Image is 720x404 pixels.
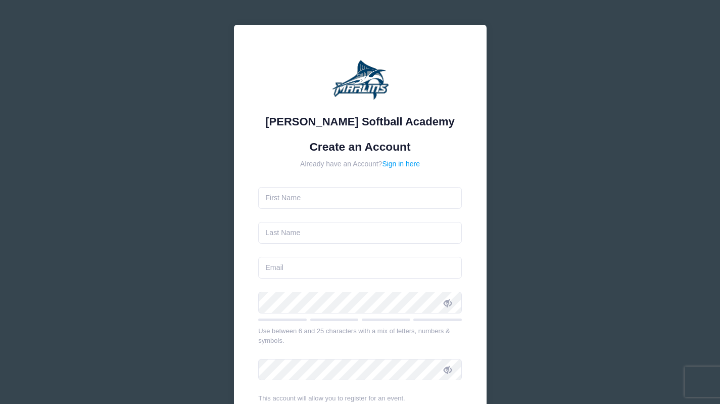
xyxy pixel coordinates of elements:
div: Use between 6 and 25 characters with a mix of letters, numbers & symbols. [258,326,462,346]
input: First Name [258,187,462,209]
input: Email [258,257,462,279]
div: This account will allow you to register for an event. [258,393,462,403]
a: Sign in here [382,160,420,168]
h1: Create an Account [258,140,462,154]
img: Marlin Softball Academy [330,50,391,110]
div: Already have an Account? [258,159,462,169]
input: Last Name [258,222,462,244]
div: [PERSON_NAME] Softball Academy [258,113,462,130]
